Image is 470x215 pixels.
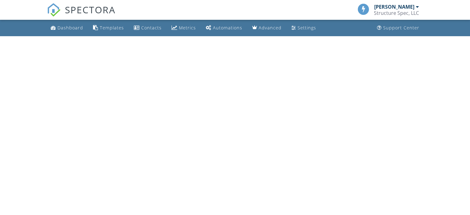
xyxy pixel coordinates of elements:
a: Contacts [131,22,164,34]
a: SPECTORA [47,8,116,21]
div: Structure Spec, LLC [374,10,419,16]
img: The Best Home Inspection Software - Spectora [47,3,61,17]
a: Dashboard [48,22,86,34]
div: Advanced [259,25,282,31]
a: Automations (Basic) [203,22,245,34]
div: Contacts [141,25,162,31]
div: Dashboard [57,25,83,31]
div: Automations [213,25,242,31]
span: SPECTORA [65,3,116,16]
div: Metrics [179,25,196,31]
a: Templates [91,22,126,34]
div: Settings [298,25,316,31]
div: [PERSON_NAME] [374,4,414,10]
div: Support Center [383,25,419,31]
div: Templates [100,25,124,31]
a: Metrics [169,22,198,34]
a: Advanced [250,22,284,34]
a: Support Center [375,22,422,34]
a: Settings [289,22,319,34]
